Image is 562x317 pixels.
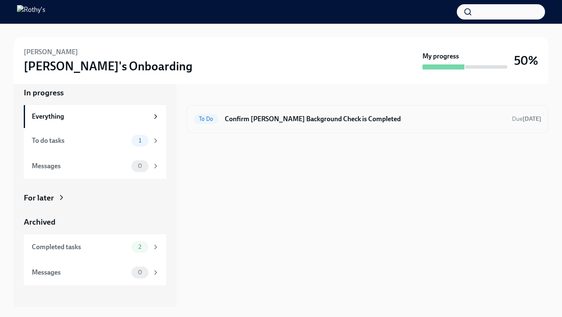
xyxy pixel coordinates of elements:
[523,115,541,122] strong: [DATE]
[24,192,54,203] div: For later
[24,217,166,228] a: Archived
[32,136,128,145] div: To do tasks
[133,244,146,250] span: 2
[225,114,505,124] h6: Confirm [PERSON_NAME] Background Check is Completed
[24,128,166,153] a: To do tasks1
[187,87,226,98] div: In progress
[194,116,218,122] span: To Do
[512,115,541,123] span: September 20th, 2025 09:00
[24,192,166,203] a: For later
[24,260,166,285] a: Messages0
[32,112,148,121] div: Everything
[17,5,45,19] img: Rothy's
[24,234,166,260] a: Completed tasks2
[24,58,193,74] h3: [PERSON_NAME]'s Onboarding
[24,105,166,128] a: Everything
[422,52,459,61] strong: My progress
[24,87,166,98] a: In progress
[194,112,541,126] a: To DoConfirm [PERSON_NAME] Background Check is CompletedDue[DATE]
[512,115,541,122] span: Due
[32,268,128,277] div: Messages
[133,269,147,275] span: 0
[514,53,538,68] h3: 50%
[32,242,128,252] div: Completed tasks
[134,137,146,144] span: 1
[32,161,128,171] div: Messages
[24,47,78,57] h6: [PERSON_NAME]
[133,163,147,169] span: 0
[24,153,166,179] a: Messages0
